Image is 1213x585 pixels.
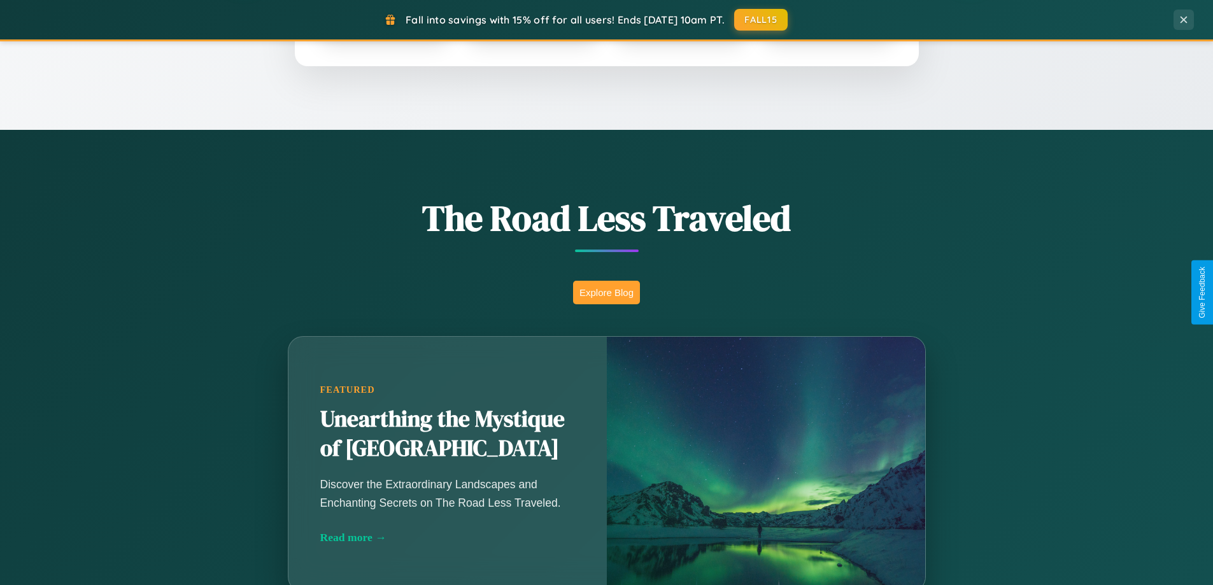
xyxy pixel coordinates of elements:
div: Read more → [320,531,575,544]
h1: The Road Less Traveled [225,194,989,243]
button: Explore Blog [573,281,640,304]
button: FALL15 [734,9,788,31]
div: Featured [320,384,575,395]
h2: Unearthing the Mystique of [GEOGRAPHIC_DATA] [320,405,575,463]
div: Give Feedback [1198,267,1207,318]
p: Discover the Extraordinary Landscapes and Enchanting Secrets on The Road Less Traveled. [320,476,575,511]
span: Fall into savings with 15% off for all users! Ends [DATE] 10am PT. [406,13,725,26]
